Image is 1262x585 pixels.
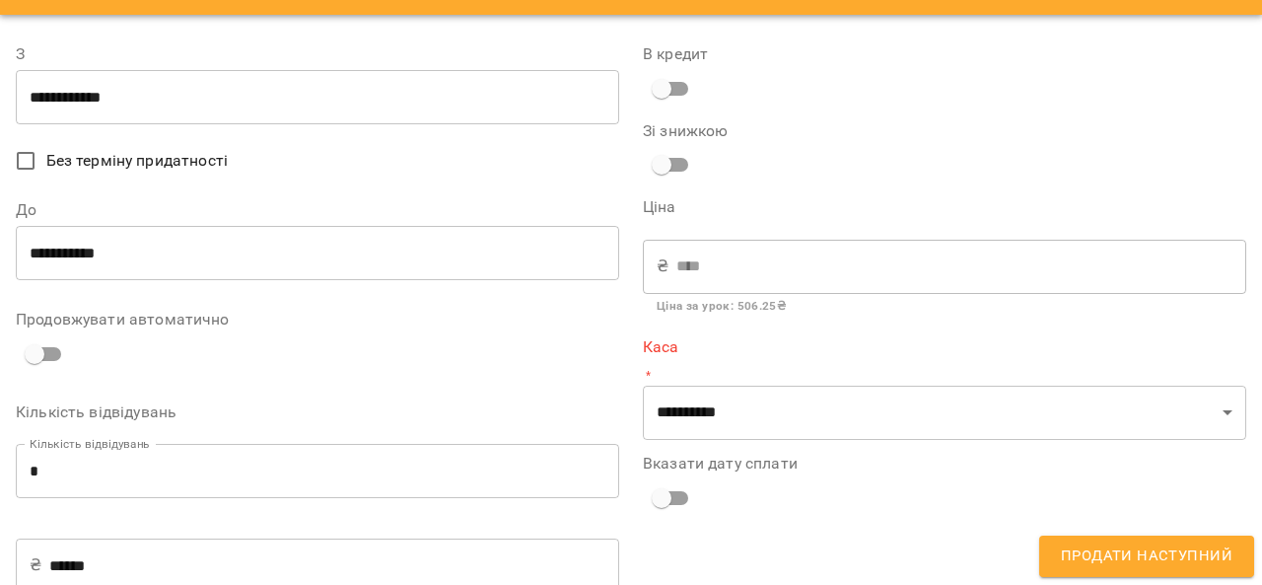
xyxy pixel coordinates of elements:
label: Ціна [643,199,1246,215]
button: Продати наступний [1039,536,1254,577]
label: З [16,46,619,62]
label: Зі знижкою [643,123,844,139]
label: До [16,202,619,218]
p: ₴ [657,255,668,278]
p: ₴ [30,553,41,577]
label: Кількість відвідувань [16,404,619,420]
label: Продовжувати автоматично [16,312,619,328]
label: Вказати дату сплати [643,456,1246,472]
span: Продати наступний [1061,544,1232,569]
label: Каса [643,339,1246,355]
span: Без терміну придатності [46,149,228,173]
b: Ціна за урок : 506.25 ₴ [657,299,786,313]
label: В кредит [643,46,1246,62]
